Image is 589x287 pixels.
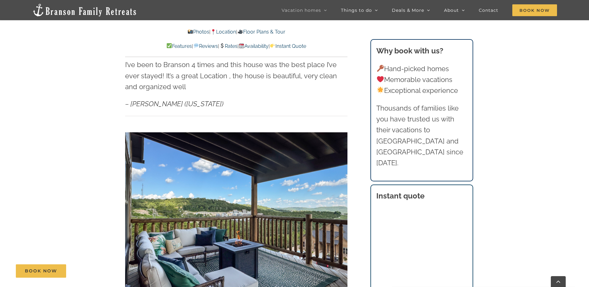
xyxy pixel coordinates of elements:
p: Hand-picked homes Memorable vacations Exceptional experience [376,63,467,96]
p: | | [125,28,347,36]
strong: Instant quote [376,191,424,200]
img: 💲 [220,43,224,48]
img: 🔑 [377,65,384,72]
img: ❤️ [377,76,384,83]
img: 💬 [194,43,199,48]
p: I’ve been to Branson 4 times and this house was the best place I’ve ever stayed! It’s a great Loc... [125,59,347,92]
img: 📆 [239,43,244,48]
a: Reviews [193,43,218,49]
a: Features [166,43,192,49]
p: | | | | [125,42,347,50]
img: 📍 [211,29,216,34]
a: Availability [239,43,269,49]
a: Rates [219,43,238,49]
span: Vacation homes [282,8,321,12]
h3: Why book with us? [376,45,467,57]
span: Deals & More [392,8,424,12]
span: About [444,8,459,12]
img: 🎥 [238,29,243,34]
a: Photos [188,29,209,35]
img: ✅ [167,43,172,48]
p: Thousands of families like you have trusted us with their vacations to [GEOGRAPHIC_DATA] and [GEO... [376,103,467,168]
img: Branson Family Retreats Logo [32,3,137,17]
a: Book Now [16,264,66,278]
a: Floor Plans & Tour [237,29,285,35]
img: 🌟 [377,87,384,93]
span: Contact [479,8,498,12]
a: Instant Quote [270,43,306,49]
span: Things to do [341,8,372,12]
img: 📸 [188,29,193,34]
span: Book Now [25,268,57,274]
a: Location [211,29,236,35]
img: 👉 [270,43,275,48]
em: – [PERSON_NAME] ([US_STATE]) [125,100,224,108]
span: Book Now [512,4,557,16]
